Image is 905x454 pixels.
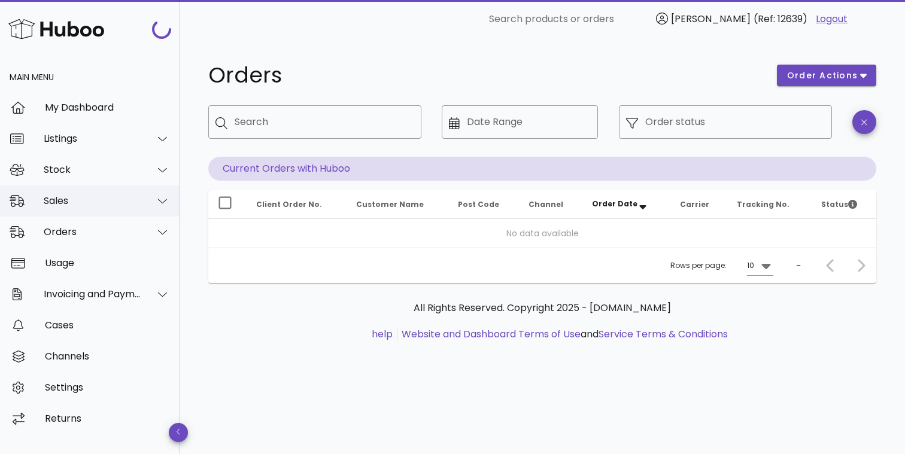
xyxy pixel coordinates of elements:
span: Customer Name [356,199,424,209]
div: Cases [45,319,170,331]
div: Orders [44,226,141,237]
th: Channel [519,190,582,219]
span: Order Date [592,199,637,209]
div: Invoicing and Payments [44,288,141,300]
h1: Orders [208,65,763,86]
div: Rows per page: [670,248,773,283]
div: Settings [45,382,170,393]
a: Service Terms & Conditions [599,327,728,341]
span: Status [821,199,857,209]
div: 10 [747,260,754,271]
span: Channel [529,199,563,209]
a: help [372,327,393,341]
a: Logout [816,12,848,26]
button: order actions [777,65,876,86]
th: Tracking No. [727,190,812,219]
div: Returns [45,413,170,424]
div: Channels [45,351,170,362]
span: Carrier [680,199,709,209]
th: Status [812,190,876,219]
div: Sales [44,195,141,206]
th: Carrier [670,190,727,219]
p: Current Orders with Huboo [208,157,876,181]
span: [PERSON_NAME] [671,12,751,26]
p: All Rights Reserved. Copyright 2025 - [DOMAIN_NAME] [218,301,867,315]
div: Usage [45,257,170,269]
div: Listings [44,133,141,144]
li: and [397,327,728,342]
th: Post Code [448,190,519,219]
span: order actions [786,69,858,82]
th: Customer Name [347,190,448,219]
span: Tracking No. [737,199,789,209]
span: (Ref: 12639) [754,12,807,26]
th: Order Date: Sorted descending. Activate to remove sorting. [582,190,671,219]
div: My Dashboard [45,102,170,113]
div: 10Rows per page: [747,256,773,275]
th: Client Order No. [247,190,347,219]
span: Client Order No. [256,199,322,209]
img: Huboo Logo [8,16,104,42]
a: Website and Dashboard Terms of Use [402,327,581,341]
td: No data available [208,219,876,248]
div: – [796,260,801,271]
div: Stock [44,164,141,175]
span: Post Code [458,199,499,209]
